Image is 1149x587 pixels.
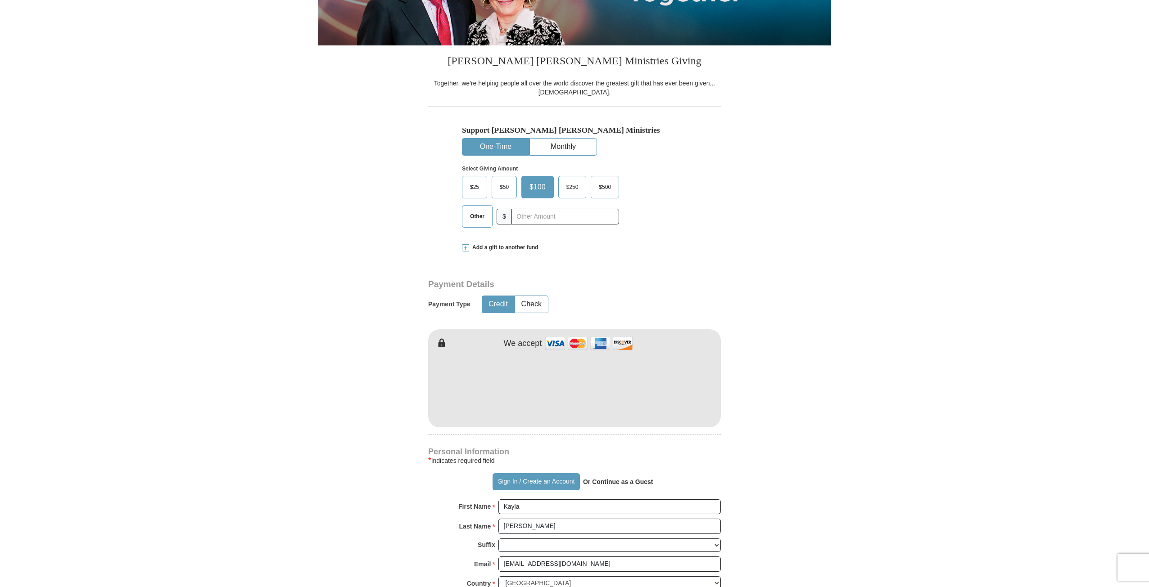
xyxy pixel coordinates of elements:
button: Monthly [530,139,597,155]
h4: We accept [504,339,542,349]
span: Other [466,210,489,223]
strong: First Name [458,500,491,513]
h3: [PERSON_NAME] [PERSON_NAME] Ministries Giving [428,45,721,79]
span: $25 [466,180,484,194]
button: One-Time [462,139,529,155]
h5: Payment Type [428,300,470,308]
strong: Last Name [459,520,491,533]
img: credit cards accepted [544,334,634,353]
span: $50 [495,180,513,194]
div: Indicates required field [428,455,721,466]
h4: Personal Information [428,448,721,455]
span: Add a gift to another fund [469,244,538,251]
button: Credit [482,296,514,313]
div: Together, we're helping people all over the world discover the greatest gift that has ever been g... [428,79,721,97]
input: Other Amount [511,209,619,224]
span: $100 [525,180,550,194]
strong: Select Giving Amount [462,166,518,172]
span: $250 [562,180,583,194]
strong: Or Continue as a Guest [583,478,653,485]
strong: Email [474,558,491,570]
button: Sign In / Create an Account [493,473,579,490]
span: $500 [594,180,615,194]
h5: Support [PERSON_NAME] [PERSON_NAME] Ministries [462,125,687,135]
button: Check [515,296,548,313]
span: $ [497,209,512,224]
strong: Suffix [478,538,495,551]
h3: Payment Details [428,279,658,290]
